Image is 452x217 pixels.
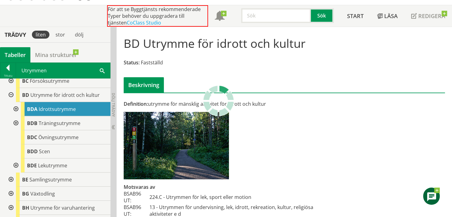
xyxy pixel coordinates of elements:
img: bd-aktivitetsutrymme.jpg [124,112,229,179]
span: Status: [124,59,140,66]
span: Sök i tabellen [100,67,105,74]
div: utrymme för mänsklig aktivitet för idrott och kultur [124,101,335,107]
div: Gå till informationssidan för CoClass Studio [10,116,110,130]
div: Gå till informationssidan för CoClass Studio [5,201,110,215]
div: Gå till informationssidan för CoClass Studio [5,88,110,173]
span: Scen [39,148,50,155]
div: Gå till informationssidan för CoClass Studio [10,144,110,158]
div: Gå till informationssidan för CoClass Studio [10,158,110,173]
div: Gå till informationssidan för CoClass Studio [10,130,110,144]
input: Sök [241,8,311,23]
span: BDA [27,106,37,112]
span: Lekutrymme [38,162,67,169]
a: Mina strukturer [30,47,82,63]
a: Redigera [404,5,452,27]
span: Läsa [384,12,398,20]
span: Försöksutrymme [30,78,69,84]
div: Gå till informationssidan för CoClass Studio [5,74,110,88]
td: BSAB96 UT: [124,190,149,204]
a: Start [340,5,370,27]
a: Läsa [370,5,404,27]
span: BDC [27,134,37,141]
span: BC [22,78,29,84]
div: Gå till informationssidan för CoClass Studio [5,173,110,187]
span: Fastställd [141,59,163,66]
span: BE [22,176,28,183]
div: Utrymmen [16,63,110,78]
span: Övningsutrymme [38,134,79,141]
h1: BD Utrymme för idrott och kultur [124,36,306,50]
span: Utrymme för idrott och kultur [30,92,100,98]
span: BDD [27,148,38,155]
span: Definition: [124,101,148,107]
span: Samlingsutrymme [29,176,72,183]
span: Notifikationer [215,12,225,21]
span: Växtodling [30,190,55,197]
div: Tillbaka [0,73,16,78]
img: Laddar [203,86,234,116]
div: Gå till informationssidan för CoClass Studio [5,187,110,201]
div: liten [32,31,49,39]
a: CoClass Studio [127,19,161,26]
span: Träningsutrymme [39,120,80,127]
span: Utrymme för varuhantering [30,204,95,211]
div: Gå till informationssidan för CoClass Studio [10,102,110,116]
span: Dölj trädvy [111,93,116,117]
span: BDE [27,162,37,169]
span: BG [22,190,29,197]
span: Idrottsutrymme [39,106,76,112]
span: BD [22,92,29,98]
div: Beskrivning [124,77,164,93]
td: 224.C - Utrymmen för lek, sport eller motion [149,190,335,204]
div: dölj [71,31,87,39]
span: Start [347,12,364,20]
span: BDB [27,120,37,127]
span: Motsvaras av [124,184,155,190]
div: stor [52,31,69,39]
span: BH [22,204,29,211]
button: Sök [311,8,334,23]
div: För att se Byggtjänsts rekommenderade Typer behöver du uppgradera till tjänsten [107,5,208,27]
div: Trädvy [1,31,29,38]
span: Redigera [418,12,445,20]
